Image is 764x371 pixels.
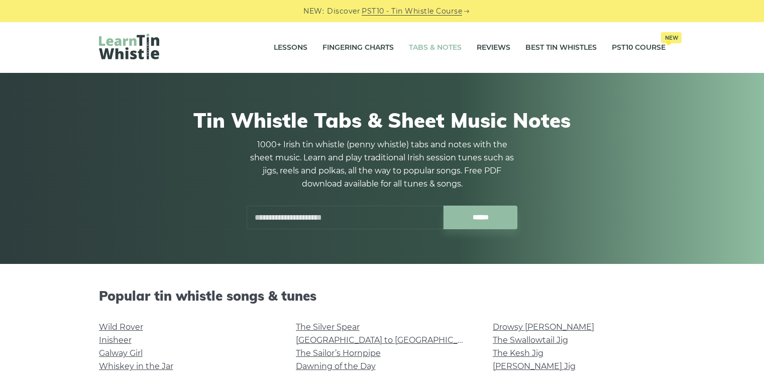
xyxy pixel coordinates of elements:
[296,348,381,358] a: The Sailor’s Hornpipe
[99,108,666,132] h1: Tin Whistle Tabs & Sheet Music Notes
[99,322,143,332] a: Wild Rover
[99,335,132,345] a: Inisheer
[99,288,666,304] h2: Popular tin whistle songs & tunes
[477,35,510,60] a: Reviews
[661,32,682,43] span: New
[525,35,597,60] a: Best Tin Whistles
[247,138,518,191] p: 1000+ Irish tin whistle (penny whistle) tabs and notes with the sheet music. Learn and play tradi...
[296,361,376,371] a: Dawning of the Day
[99,34,159,59] img: LearnTinWhistle.com
[493,361,576,371] a: [PERSON_NAME] Jig
[296,335,481,345] a: [GEOGRAPHIC_DATA] to [GEOGRAPHIC_DATA]
[493,322,594,332] a: Drowsy [PERSON_NAME]
[99,361,173,371] a: Whiskey in the Jar
[274,35,307,60] a: Lessons
[493,335,568,345] a: The Swallowtail Jig
[493,348,543,358] a: The Kesh Jig
[99,348,143,358] a: Galway Girl
[322,35,394,60] a: Fingering Charts
[612,35,666,60] a: PST10 CourseNew
[296,322,360,332] a: The Silver Spear
[409,35,462,60] a: Tabs & Notes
